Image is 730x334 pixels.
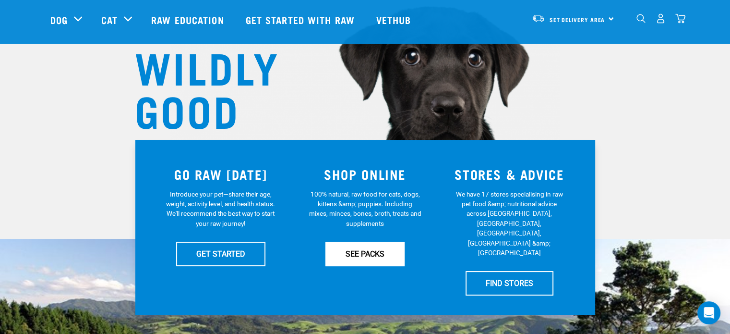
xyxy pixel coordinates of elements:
a: FIND STORES [466,271,553,295]
a: SEE PACKS [325,242,405,266]
img: home-icon-1@2x.png [636,14,646,23]
img: home-icon@2x.png [675,13,685,24]
span: Set Delivery Area [550,18,605,21]
div: Open Intercom Messenger [697,301,720,324]
a: Vethub [367,0,423,39]
img: user.png [656,13,666,24]
a: GET STARTED [176,242,265,266]
a: Raw Education [142,0,236,39]
a: Get started with Raw [236,0,367,39]
p: Introduce your pet—share their age, weight, activity level, and health status. We'll recommend th... [164,189,277,229]
p: We have 17 stores specialising in raw pet food &amp; nutritional advice across [GEOGRAPHIC_DATA],... [453,189,566,258]
h3: SHOP ONLINE [299,167,431,182]
h1: WILDLY GOOD NUTRITION [135,44,327,174]
a: Cat [101,12,118,27]
h3: STORES & ADVICE [443,167,576,182]
h3: GO RAW [DATE] [155,167,287,182]
img: van-moving.png [532,14,545,23]
p: 100% natural, raw food for cats, dogs, kittens &amp; puppies. Including mixes, minces, bones, bro... [309,189,421,229]
a: Dog [50,12,68,27]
